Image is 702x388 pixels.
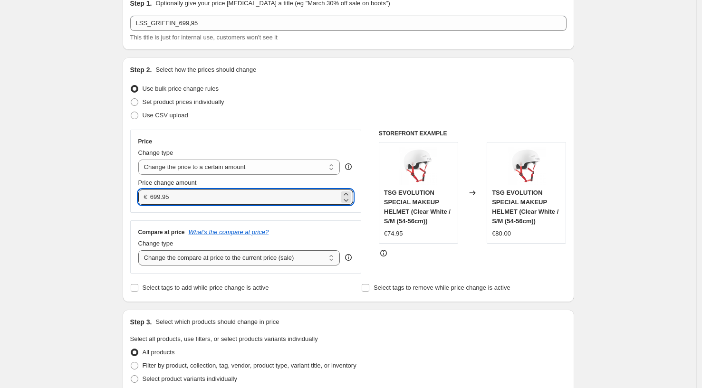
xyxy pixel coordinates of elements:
div: €74.95 [384,229,403,238]
input: 80.00 [150,189,339,205]
span: Change type [138,149,173,156]
span: This title is just for internal use, customers won't see it [130,34,278,41]
div: help [344,253,353,262]
span: Filter by product, collection, tag, vendor, product type, variant title, or inventory [143,362,356,369]
div: €80.00 [492,229,511,238]
div: help [344,162,353,171]
input: 30% off holiday sale [130,16,567,31]
span: Use bulk price change rules [143,85,219,92]
span: Select product variants individually [143,375,237,382]
span: Use CSV upload [143,112,188,119]
img: medium_7500470_270_01_1_3d6357bb-2e29-458f-96e4-780ac030eb58_80x.png [508,147,546,185]
span: Set product prices individually [143,98,224,105]
h6: STOREFRONT EXAMPLE [379,130,567,137]
h2: Step 3. [130,317,152,327]
img: medium_7500470_270_01_1_3d6357bb-2e29-458f-96e4-780ac030eb58_80x.png [399,147,437,185]
h2: Step 2. [130,65,152,75]
p: Select how the prices should change [155,65,256,75]
span: Select all products, use filters, or select products variants individually [130,335,318,342]
h3: Compare at price [138,228,185,236]
span: Select tags to remove while price change is active [374,284,510,291]
span: TSG EVOLUTION SPECIAL MAKEUP HELMET (Clear White / S/M (54-56cm)) [384,189,451,225]
p: Select which products should change in price [155,317,279,327]
span: Price change amount [138,179,197,186]
span: Change type [138,240,173,247]
span: All products [143,349,175,356]
span: TSG EVOLUTION SPECIAL MAKEUP HELMET (Clear White / S/M (54-56cm)) [492,189,558,225]
h3: Price [138,138,152,145]
span: € [144,193,147,200]
button: What's the compare at price? [189,228,269,236]
span: Select tags to add while price change is active [143,284,269,291]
